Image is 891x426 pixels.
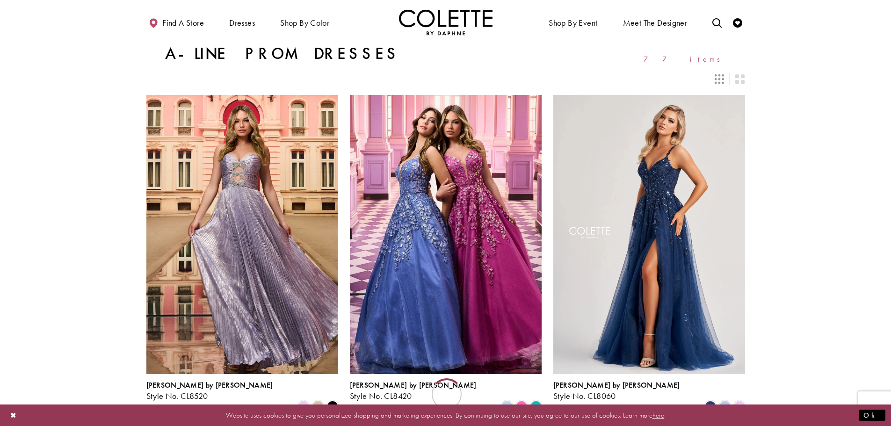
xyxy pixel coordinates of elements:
span: 77 items [644,55,726,63]
span: Shop by color [278,9,332,35]
span: [PERSON_NAME] by [PERSON_NAME] [350,380,477,390]
a: Visit Colette by Daphne Style No. CL8060 Page [553,95,745,374]
button: Submit Dialog [859,409,885,421]
i: Gold Dust [312,401,324,412]
span: Meet the designer [623,18,688,28]
i: Pink [516,401,527,412]
a: Visit Colette by Daphne Style No. CL8520 Page [146,95,338,374]
span: Switch layout to 2 columns [735,74,745,84]
i: Lilac [298,401,309,412]
a: Toggle search [710,9,724,35]
div: Layout Controls [141,69,751,89]
span: Style No. CL8420 [350,390,412,401]
div: Colette by Daphne Style No. CL8060 [553,381,680,401]
div: Colette by Daphne Style No. CL8420 [350,381,477,401]
a: Meet the designer [621,9,690,35]
span: Dresses [227,9,257,35]
span: Shop By Event [549,18,597,28]
span: Shop by color [280,18,329,28]
p: Website uses cookies to give you personalized shopping and marketing experiences. By continuing t... [67,409,824,421]
span: Shop By Event [546,9,600,35]
button: Close Dialog [6,407,22,423]
span: Switch layout to 3 columns [715,74,724,84]
a: Check Wishlist [731,9,745,35]
span: Style No. CL8060 [553,390,616,401]
span: Find a store [162,18,204,28]
a: Visit Colette by Daphne Style No. CL8420 Page [350,95,542,374]
h1: A-Line Prom Dresses [165,44,400,63]
i: Black [327,401,338,412]
span: Style No. CL8520 [146,390,208,401]
span: Dresses [229,18,255,28]
img: Colette by Daphne [399,9,493,35]
a: here [652,410,664,419]
i: Lilac [734,401,745,412]
i: Periwinkle [501,401,513,412]
a: Visit Home Page [399,9,493,35]
div: Colette by Daphne Style No. CL8520 [146,381,273,401]
i: Bluebell [719,401,731,412]
i: Navy Blue [705,401,716,412]
span: [PERSON_NAME] by [PERSON_NAME] [553,380,680,390]
i: Jade [530,401,542,412]
span: [PERSON_NAME] by [PERSON_NAME] [146,380,273,390]
a: Find a store [146,9,206,35]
